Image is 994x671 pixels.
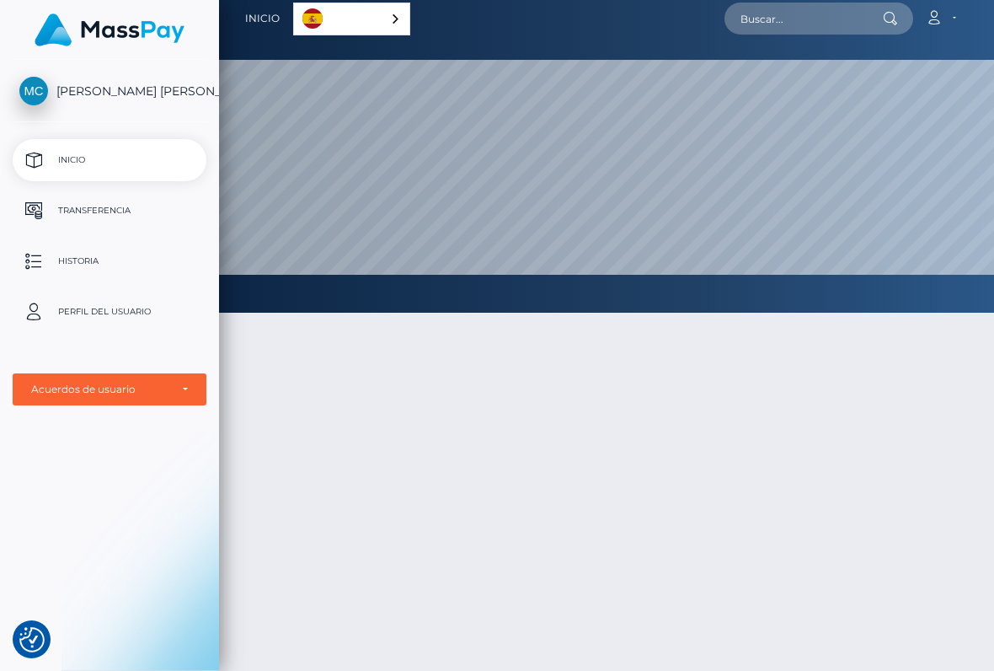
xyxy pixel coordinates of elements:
a: Perfil del usuario [13,291,206,333]
img: MassPay [35,13,184,46]
div: Language [293,3,410,35]
div: Acuerdos de usuario [31,383,169,396]
aside: Language selected: Español [293,3,410,35]
p: Historia [19,249,200,274]
a: Inicio [13,139,206,181]
img: Revisit consent button [19,627,45,652]
span: [PERSON_NAME] [PERSON_NAME] [13,83,206,99]
p: Transferencia [19,198,200,223]
a: Transferencia [13,190,206,232]
p: Perfil del usuario [19,299,200,325]
button: Consent Preferences [19,627,45,652]
button: Acuerdos de usuario [13,373,206,405]
p: Inicio [19,148,200,173]
a: Historia [13,240,206,282]
a: Inicio [245,1,280,36]
a: Español [294,3,409,35]
input: Buscar... [724,3,883,35]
